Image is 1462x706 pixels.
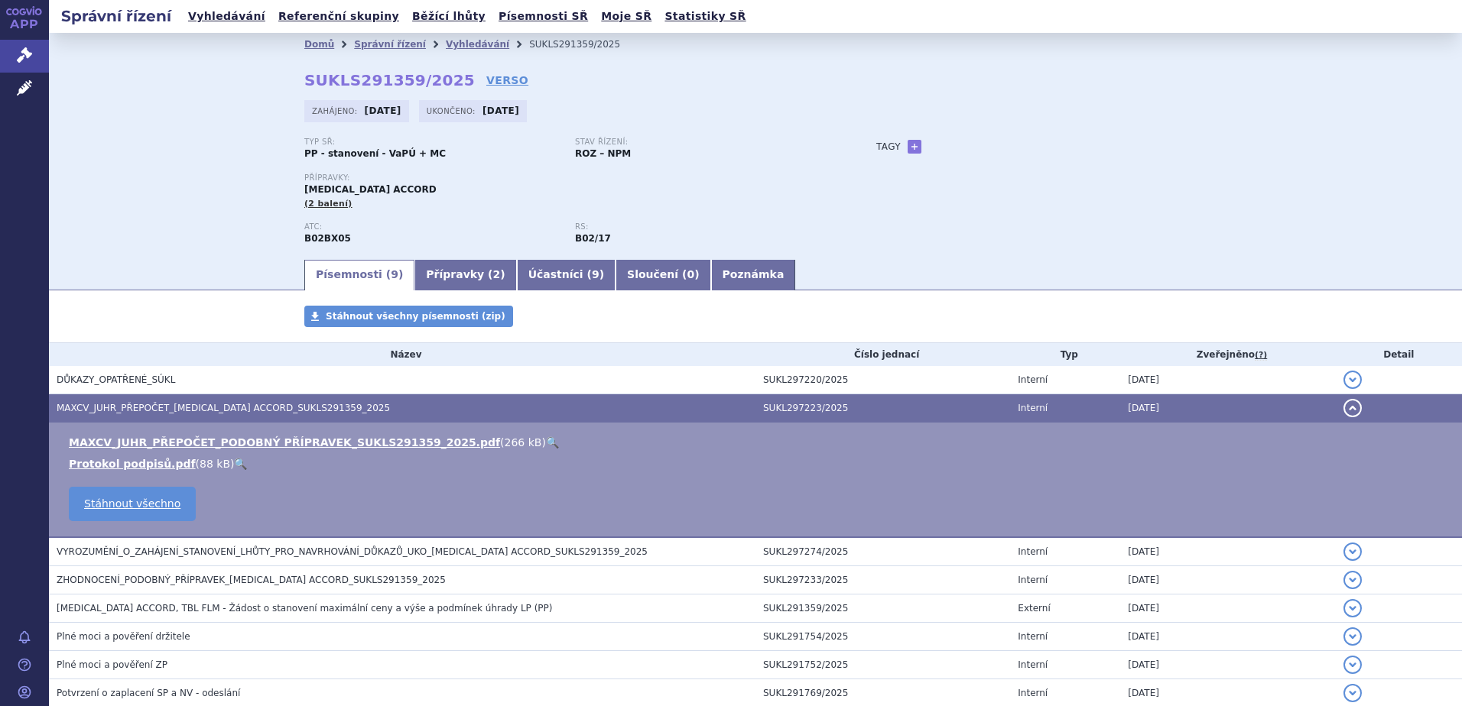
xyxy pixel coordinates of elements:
[304,148,446,159] strong: PP - stanovení - VaPÚ + MC
[184,6,270,27] a: Vyhledávání
[616,260,710,290] a: Sloučení (0)
[57,603,552,614] span: ELTROMBOPAG ACCORD, TBL FLM - Žádost o stanovení maximální ceny a výše a podmínek úhrady LP (PP)
[408,6,490,27] a: Běžící lhůty
[57,688,240,698] span: Potvrzení o zaplacení SP a NV - odeslání
[486,73,528,88] a: VERSO
[57,631,190,642] span: Plné moci a pověření držitele
[304,233,351,244] strong: ELTROMBOPAG
[711,260,796,290] a: Poznámka
[1343,627,1362,646] button: detail
[1343,371,1362,389] button: detail
[575,222,830,232] p: RS:
[1018,374,1048,385] span: Interní
[1018,688,1048,698] span: Interní
[365,105,401,116] strong: [DATE]
[575,138,830,147] p: Stav řízení:
[69,458,196,470] a: Protokol podpisů.pdf
[575,233,611,244] strong: eltrombopag
[304,306,513,327] a: Stáhnout všechny písemnosti (zip)
[326,311,505,322] span: Stáhnout všechny písemnosti (zip)
[49,5,184,27] h2: Správní řízení
[1120,566,1335,594] td: [DATE]
[482,105,519,116] strong: [DATE]
[1120,623,1335,651] td: [DATE]
[660,6,750,27] a: Statistiky SŘ
[354,39,426,50] a: Správní řízení
[876,138,901,156] h3: Tagy
[1120,343,1335,366] th: Zveřejněno
[1120,366,1335,394] td: [DATE]
[755,343,1010,366] th: Číslo jednací
[494,6,593,27] a: Písemnosti SŘ
[1018,659,1048,670] span: Interní
[391,268,398,280] span: 9
[1120,594,1335,623] td: [DATE]
[57,546,648,557] span: VYROZUMĚNÍ_O_ZAHÁJENÍ_STANOVENÍ_LHŮTY_PRO_NAVRHOVÁNÍ_DŮKAZŮ_UKO_ELTROMBOPAG ACCORD_SUKLS291359_2025
[755,537,1010,566] td: SUKL297274/2025
[69,456,1447,471] li: ( )
[304,260,414,290] a: Písemnosti (9)
[592,268,599,280] span: 9
[304,173,846,183] p: Přípravky:
[546,436,559,449] a: 🔍
[414,260,516,290] a: Přípravky (2)
[575,148,631,159] strong: ROZ – NPM
[57,659,167,670] span: Plné moci a pověření ZP
[493,268,501,280] span: 2
[1018,603,1050,614] span: Externí
[1343,571,1362,589] button: detail
[1343,684,1362,702] button: detail
[1343,542,1362,561] button: detail
[57,575,446,585] span: ZHODNOCENÍ_PODOBNÝ_PŘÍPRAVEK_ELTROMBOPAG ACCORD_SUKLS291359_2025
[446,39,509,50] a: Vyhledávání
[1018,575,1048,585] span: Interní
[274,6,404,27] a: Referenční skupiny
[304,184,437,195] span: [MEDICAL_DATA] ACCORD
[1343,656,1362,674] button: detail
[529,33,640,56] li: SUKLS291359/2025
[304,199,353,209] span: (2 balení)
[69,487,196,521] a: Stáhnout všechno
[1120,394,1335,423] td: [DATE]
[755,623,1010,651] td: SUKL291754/2025
[596,6,656,27] a: Moje SŘ
[755,394,1010,423] td: SUKL297223/2025
[1255,350,1267,361] abbr: (?)
[1010,343,1120,366] th: Typ
[1336,343,1462,366] th: Detail
[908,140,921,154] a: +
[234,458,247,470] a: 🔍
[1343,399,1362,417] button: detail
[312,105,360,117] span: Zahájeno:
[427,105,479,117] span: Ukončeno:
[1018,403,1048,413] span: Interní
[69,436,500,449] a: MAXCV_JUHR_PŘEPOČET_PODOBNÝ PŘÍPRAVEK_SUKLS291359_2025.pdf
[304,71,475,89] strong: SUKLS291359/2025
[1018,546,1048,557] span: Interní
[755,366,1010,394] td: SUKL297220/2025
[687,268,694,280] span: 0
[304,39,334,50] a: Domů
[755,594,1010,623] td: SUKL291359/2025
[304,222,560,232] p: ATC:
[1343,599,1362,617] button: detail
[1120,651,1335,679] td: [DATE]
[1018,631,1048,642] span: Interní
[304,138,560,147] p: Typ SŘ:
[517,260,616,290] a: Účastníci (9)
[1120,537,1335,566] td: [DATE]
[69,435,1447,450] li: ( )
[505,436,542,449] span: 266 kB
[755,566,1010,594] td: SUKL297233/2025
[57,374,175,385] span: DŮKAZY_OPATŘENÉ_SÚKL
[49,343,755,366] th: Název
[57,403,390,413] span: MAXCV_JUHR_PŘEPOČET_ELTROMBOPAG ACCORD_SUKLS291359_2025
[200,458,230,470] span: 88 kB
[755,651,1010,679] td: SUKL291752/2025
